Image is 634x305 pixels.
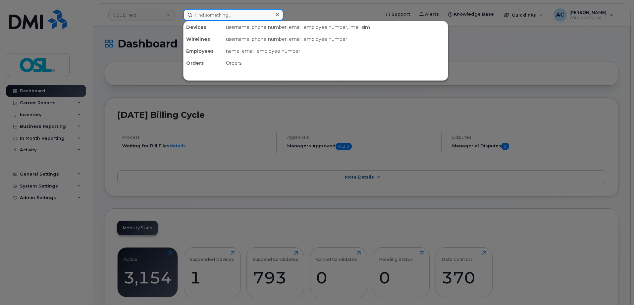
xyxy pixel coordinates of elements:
[223,33,448,45] div: username, phone number, email, employee number
[223,57,448,69] div: Orders
[184,57,223,69] div: Orders
[184,21,223,33] div: Devices
[223,21,448,33] div: username, phone number, email, employee number, imei, sim
[223,45,448,57] div: name, email, employee number
[184,45,223,57] div: Employees
[184,33,223,45] div: Wirelines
